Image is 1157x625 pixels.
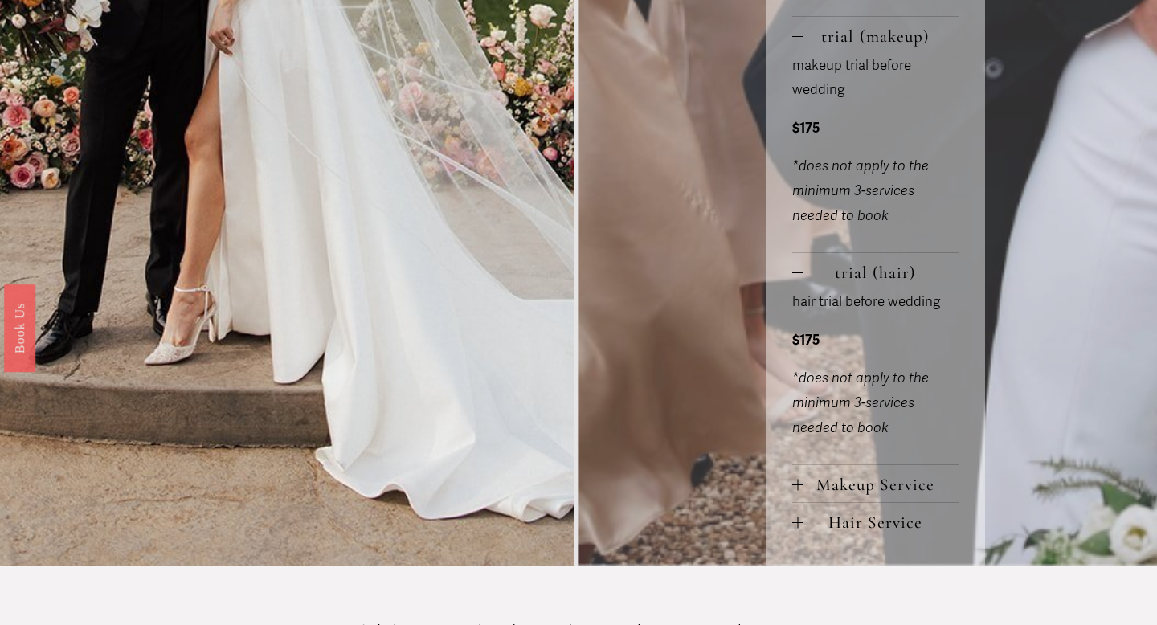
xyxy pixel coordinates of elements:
[4,284,35,372] a: Book Us
[792,253,959,290] button: trial (hair)
[792,120,820,137] strong: $175
[792,17,959,54] button: trial (makeup)
[792,290,959,315] p: hair trial before wedding
[803,27,959,47] span: trial (makeup)
[792,157,929,223] em: *does not apply to the minimum 3-services needed to book
[792,54,959,103] p: makeup trial before wedding
[792,370,929,435] em: *does not apply to the minimum 3-services needed to book
[803,513,959,533] span: Hair Service
[792,54,959,253] div: trial (makeup)
[792,465,959,502] button: Makeup Service
[803,263,959,283] span: trial (hair)
[792,503,959,540] button: Hair Service
[792,290,959,464] div: trial (hair)
[792,332,820,349] strong: $175
[803,475,959,495] span: Makeup Service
